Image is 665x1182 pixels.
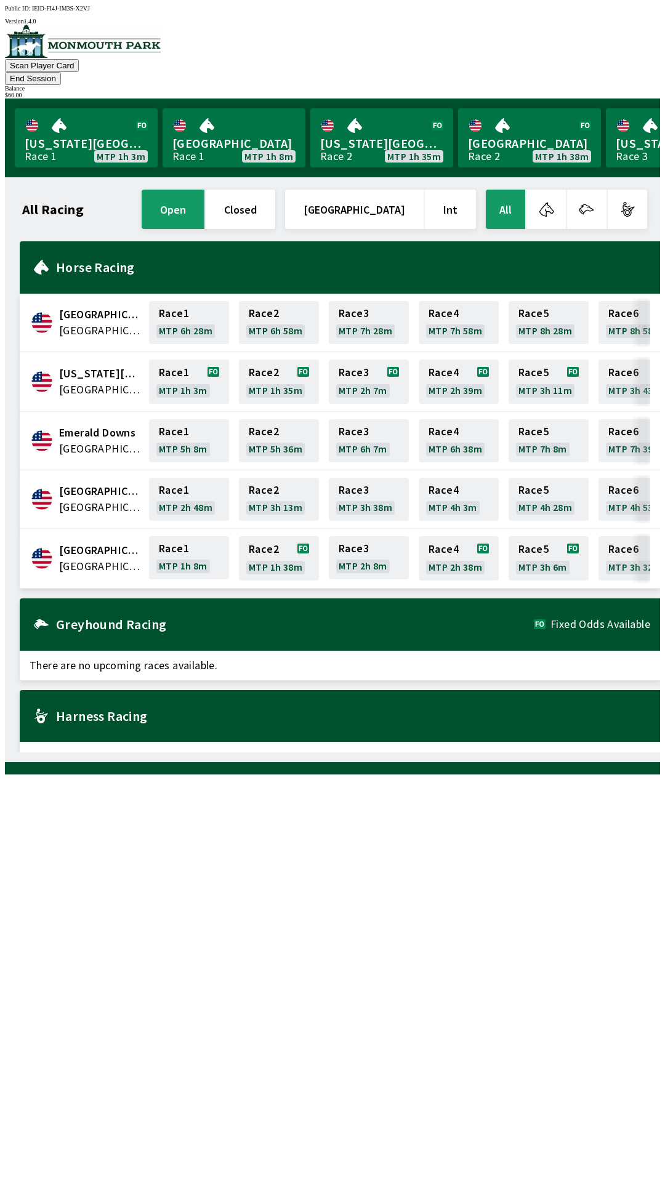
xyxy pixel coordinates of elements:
span: United States [59,382,142,398]
span: MTP 1h 38m [535,151,589,161]
span: There are no upcoming races available. [20,742,660,771]
span: Race 2 [249,427,279,436]
span: Race 1 [159,368,189,377]
span: There are no upcoming races available. [20,651,660,680]
span: IEID-FI4J-IM3S-X2VJ [32,5,90,12]
span: Race 3 [339,544,369,553]
span: MTP 1h 3m [159,385,208,395]
span: MTP 6h 58m [249,326,302,336]
span: MTP 6h 7m [339,444,387,454]
span: Race 4 [429,544,459,554]
span: MTP 2h 48m [159,502,212,512]
span: MTP 6h 38m [429,444,482,454]
h1: All Racing [22,204,84,214]
span: MTP 1h 8m [244,151,293,161]
a: [GEOGRAPHIC_DATA]Race 1MTP 1h 8m [163,108,305,167]
span: Race 5 [518,427,549,436]
h2: Horse Racing [56,262,650,272]
a: Race4MTP 2h 38m [419,536,499,581]
button: End Session [5,72,61,85]
span: MTP 6h 28m [159,326,212,336]
a: Race3MTP 2h 7m [329,360,409,404]
span: Race 4 [429,485,459,495]
span: Emerald Downs [59,425,142,441]
span: Race 6 [608,544,639,554]
span: MTP 2h 7m [339,385,387,395]
span: United States [59,323,142,339]
span: MTP 3h 38m [339,502,392,512]
a: Race3MTP 2h 8m [329,536,409,581]
span: MTP 3h 13m [249,502,302,512]
span: MTP 1h 35m [249,385,302,395]
a: Race3MTP 3h 38m [329,478,409,521]
span: Race 1 [159,427,189,436]
a: Race5MTP 8h 28m [509,301,589,344]
a: Race4MTP 4h 3m [419,478,499,521]
a: Race2MTP 1h 38m [239,536,319,581]
a: Race2MTP 6h 58m [239,301,319,344]
span: Race 4 [429,427,459,436]
a: Race2MTP 3h 13m [239,478,319,521]
span: MTP 3h 43m [608,385,662,395]
span: MTP 2h 8m [339,561,387,571]
h2: Greyhound Racing [56,619,534,629]
a: Race1MTP 1h 8m [149,536,229,581]
div: Race 3 [616,151,648,161]
span: Race 5 [518,485,549,495]
div: Race 2 [320,151,352,161]
span: United States [59,441,142,457]
span: MTP 7h 39m [608,444,662,454]
button: open [142,190,204,229]
span: MTP 3h 32m [608,562,662,572]
span: MTP 4h 53m [608,502,662,512]
span: Race 3 [339,485,369,495]
a: Race5MTP 3h 6m [509,536,589,581]
span: MTP 3h 11m [518,385,572,395]
span: United States [59,558,142,574]
span: MTP 7h 8m [518,444,567,454]
a: [US_STATE][GEOGRAPHIC_DATA]Race 1MTP 1h 3m [15,108,158,167]
span: [GEOGRAPHIC_DATA] [172,135,296,151]
span: Race 1 [159,308,189,318]
a: Race5MTP 4h 28m [509,478,589,521]
span: MTP 4h 3m [429,502,477,512]
span: Race 6 [608,485,639,495]
span: United States [59,499,142,515]
a: Race2MTP 5h 36m [239,419,319,462]
a: Race5MTP 3h 11m [509,360,589,404]
a: Race1MTP 2h 48m [149,478,229,521]
span: Race 3 [339,308,369,318]
span: [GEOGRAPHIC_DATA] [468,135,591,151]
span: Race 5 [518,544,549,554]
button: Scan Player Card [5,59,79,72]
span: MTP 5h 36m [249,444,302,454]
img: venue logo [5,25,161,58]
span: Race 2 [249,485,279,495]
span: Race 2 [249,308,279,318]
span: Race 4 [429,368,459,377]
a: Race3MTP 7h 28m [329,301,409,344]
span: MTP 8h 28m [518,326,572,336]
span: Race 1 [159,544,189,553]
span: Race 6 [608,308,639,318]
span: Fairmount Park [59,483,142,499]
div: Balance [5,85,660,92]
span: Canterbury Park [59,307,142,323]
span: Race 1 [159,485,189,495]
a: [US_STATE][GEOGRAPHIC_DATA]Race 2MTP 1h 35m [310,108,453,167]
div: Race 1 [25,151,57,161]
a: [GEOGRAPHIC_DATA]Race 2MTP 1h 38m [458,108,601,167]
span: MTP 2h 39m [429,385,482,395]
span: Race 2 [249,544,279,554]
div: Race 2 [468,151,500,161]
span: Fixed Odds Available [550,619,650,629]
span: Delaware Park [59,366,142,382]
span: MTP 5h 8m [159,444,208,454]
div: Version 1.4.0 [5,18,660,25]
span: MTP 2h 38m [429,562,482,572]
a: Race1MTP 1h 3m [149,360,229,404]
button: All [486,190,525,229]
span: Monmouth Park [59,542,142,558]
span: MTP 7h 28m [339,326,392,336]
button: [GEOGRAPHIC_DATA] [285,190,424,229]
